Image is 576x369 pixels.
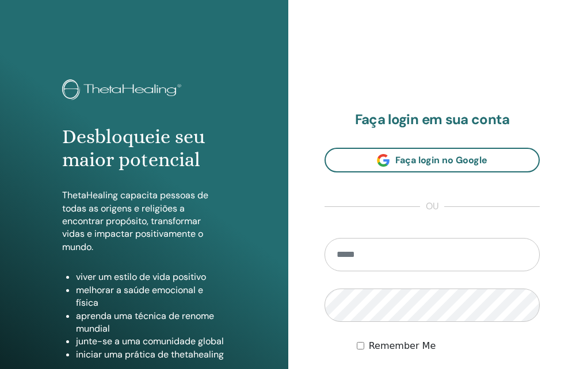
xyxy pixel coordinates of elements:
div: Keep me authenticated indefinitely or until I manually logout [357,339,540,353]
h2: Faça login em sua conta [325,112,540,128]
span: ou [420,200,444,214]
li: melhorar a saúde emocional e física [76,284,226,310]
a: Faça login no Google [325,148,540,172]
h1: Desbloqueie seu maior potencial [62,125,226,172]
span: Faça login no Google [395,154,487,166]
label: Remember Me [369,339,436,353]
p: ThetaHealing capacita pessoas de todas as origens e religiões a encontrar propósito, transformar ... [62,189,226,253]
li: iniciar uma prática de thetahealing [76,348,226,361]
li: viver um estilo de vida positivo [76,271,226,283]
li: junte-se a uma comunidade global [76,335,226,348]
li: aprenda uma técnica de renome mundial [76,310,226,336]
